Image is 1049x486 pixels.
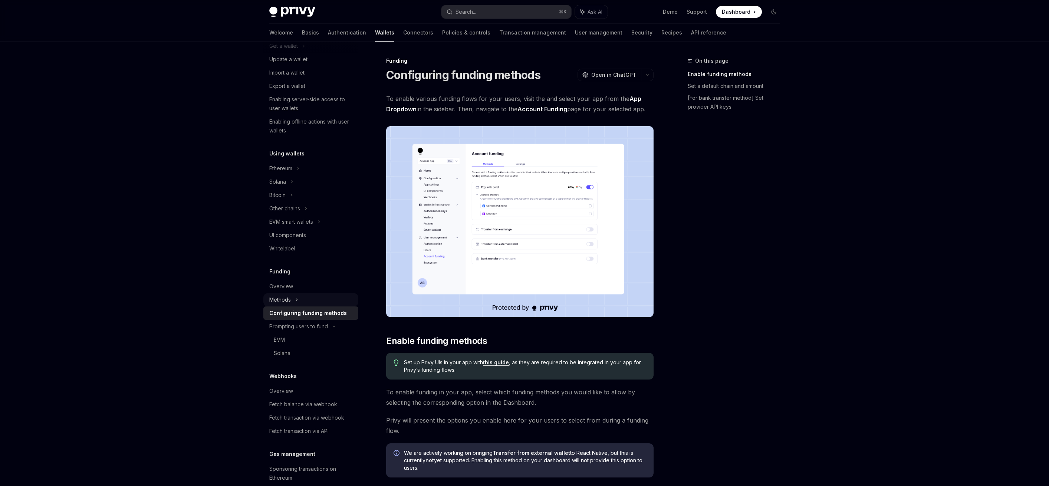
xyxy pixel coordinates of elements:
[269,427,329,436] div: Fetch transaction via API
[559,9,567,15] span: ⌘ K
[688,92,786,113] a: [For bank transfer method] Set provider API keys
[263,115,358,137] a: Enabling offline actions with user wallets
[394,359,399,366] svg: Tip
[269,464,354,482] div: Sponsoring transactions on Ethereum
[263,229,358,242] a: UI components
[269,322,328,331] div: Prompting users to fund
[695,56,729,65] span: On this page
[386,415,654,436] span: Privy will present the options you enable here for your users to select from during a funding flow.
[386,68,540,82] h1: Configuring funding methods
[269,191,286,200] div: Bitcoin
[328,24,366,42] a: Authentication
[263,462,358,485] a: Sponsoring transactions on Ethereum
[442,24,490,42] a: Policies & controls
[499,24,566,42] a: Transaction management
[578,69,641,81] button: Open in ChatGPT
[269,231,306,240] div: UI components
[269,117,354,135] div: Enabling offline actions with user wallets
[404,359,646,374] span: Set up Privy UIs in your app with , as they are required to be integrated in your app for Privy’s...
[575,24,622,42] a: User management
[269,149,305,158] h5: Using wallets
[263,280,358,293] a: Overview
[687,8,707,16] a: Support
[394,450,401,457] svg: Info
[493,450,570,456] strong: Transfer from external wallet
[688,68,786,80] a: Enable funding methods
[269,400,337,409] div: Fetch balance via webhook
[269,450,315,459] h5: Gas management
[517,105,567,113] a: Account Funding
[591,71,637,79] span: Open in ChatGPT
[263,333,358,347] a: EVM
[269,164,292,173] div: Ethereum
[263,347,358,360] a: Solana
[663,8,678,16] a: Demo
[386,93,654,114] span: To enable various funding flows for your users, visit the and select your app from the in the sid...
[425,457,434,463] strong: not
[269,24,293,42] a: Welcome
[483,359,509,366] a: this guide
[269,55,308,64] div: Update a wallet
[403,24,433,42] a: Connectors
[269,204,300,213] div: Other chains
[269,282,293,291] div: Overview
[386,57,654,65] div: Funding
[263,53,358,66] a: Update a wallet
[768,6,780,18] button: Toggle dark mode
[575,5,608,19] button: Ask AI
[274,349,290,358] div: Solana
[269,217,313,226] div: EVM smart wallets
[263,398,358,411] a: Fetch balance via webhook
[269,68,305,77] div: Import a wallet
[263,424,358,438] a: Fetch transaction via API
[269,244,295,253] div: Whitelabel
[688,80,786,92] a: Set a default chain and amount
[269,387,293,395] div: Overview
[269,7,315,17] img: dark logo
[722,8,750,16] span: Dashboard
[404,449,646,472] span: We are actively working on bringing to React Native, but this is currently yet supported. Enablin...
[661,24,682,42] a: Recipes
[263,306,358,320] a: Configuring funding methods
[386,387,654,408] span: To enable funding in your app, select which funding methods you would like to allow by selecting ...
[302,24,319,42] a: Basics
[269,177,286,186] div: Solana
[716,6,762,18] a: Dashboard
[269,413,344,422] div: Fetch transaction via webhook
[375,24,394,42] a: Wallets
[269,82,305,91] div: Export a wallet
[269,309,347,318] div: Configuring funding methods
[263,384,358,398] a: Overview
[269,372,297,381] h5: Webhooks
[269,267,290,276] h5: Funding
[263,66,358,79] a: Import a wallet
[269,95,354,113] div: Enabling server-side access to user wallets
[263,242,358,255] a: Whitelabel
[263,93,358,115] a: Enabling server-side access to user wallets
[263,411,358,424] a: Fetch transaction via webhook
[441,5,571,19] button: Search...⌘K
[456,7,476,16] div: Search...
[274,335,285,344] div: EVM
[263,79,358,93] a: Export a wallet
[691,24,726,42] a: API reference
[631,24,652,42] a: Security
[386,335,487,347] span: Enable funding methods
[588,8,602,16] span: Ask AI
[386,126,654,317] img: Fundingupdate PNG
[269,295,291,304] div: Methods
